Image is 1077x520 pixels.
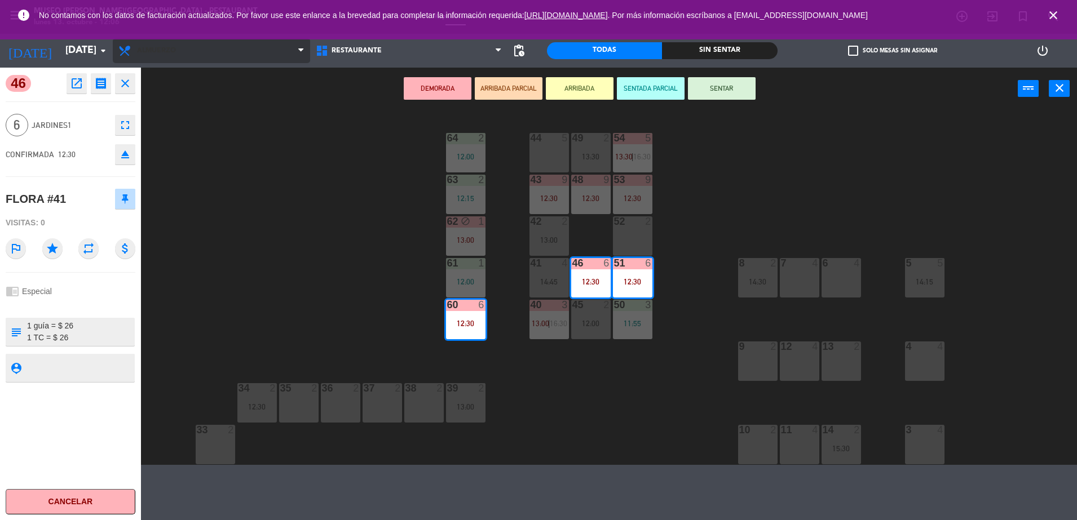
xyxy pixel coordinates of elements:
div: 2 [395,383,401,393]
span: 16:30 [633,152,651,161]
span: 16:30 [550,319,567,328]
div: Todas [547,42,662,59]
div: 2 [770,258,777,268]
div: 12:00 [446,278,485,286]
div: 36 [322,383,323,393]
div: 4 [906,341,907,352]
div: 11:55 [613,319,652,327]
span: 6 [6,114,28,136]
div: 9 [739,341,740,352]
div: 12:15 [446,194,485,202]
i: open_in_new [70,77,83,90]
div: 2 [854,425,860,435]
a: . Por más información escríbanos a [EMAIL_ADDRESS][DOMAIN_NAME] [608,11,868,20]
div: 2 [770,425,777,435]
button: DEMORADA [404,77,471,100]
div: 10 [739,425,740,435]
span: 12:30 [58,150,76,159]
div: 2 [353,383,360,393]
div: 2 [854,341,860,352]
i: attach_money [115,238,135,259]
div: 9 [562,175,568,185]
button: receipt [91,73,111,94]
a: [URL][DOMAIN_NAME] [524,11,608,20]
div: 13:00 [446,236,485,244]
i: close [118,77,132,90]
div: 13:00 [446,403,485,411]
div: 54 [614,133,615,143]
div: 13:00 [529,236,569,244]
div: 12:00 [446,153,485,161]
button: ARRIBADA PARCIAL [475,77,542,100]
div: 3 [906,425,907,435]
i: error [17,8,30,22]
div: 2 [478,133,485,143]
div: 3 [645,300,652,310]
button: ARRIBADA [546,77,613,100]
i: block [461,216,470,226]
i: close [1047,8,1060,22]
div: 4 [812,258,819,268]
div: 61 [447,258,448,268]
div: 38 [405,383,406,393]
div: 52 [614,216,615,226]
i: power_input [1022,81,1035,95]
div: 4 [562,258,568,268]
div: 2 [228,425,235,435]
div: 45 [572,300,573,310]
i: person_pin [10,362,22,374]
div: 2 [478,383,485,393]
i: power_settings_new [1036,44,1049,57]
div: 12:30 [613,278,652,286]
div: Sin sentar [662,42,777,59]
span: No contamos con los datos de facturación actualizados. Por favor use este enlance a la brevedad p... [39,11,868,20]
div: 12:30 [446,319,485,327]
div: 4 [812,341,819,352]
div: 2 [562,216,568,226]
span: | [632,152,634,161]
button: fullscreen [115,115,135,135]
div: 2 [436,383,443,393]
div: 12:30 [529,194,569,202]
div: 2 [270,383,276,393]
span: pending_actions [512,44,526,57]
div: 8 [739,258,740,268]
div: 9 [645,175,652,185]
div: 48 [572,175,573,185]
i: eject [118,148,132,161]
i: receipt [94,77,108,90]
span: 46 [6,75,31,92]
div: 4 [937,425,944,435]
div: 62 [447,216,448,226]
div: 63 [447,175,448,185]
span: check_box_outline_blank [848,46,858,56]
button: SENTAR [688,77,756,100]
button: open_in_new [67,73,87,94]
div: 13:30 [571,153,611,161]
i: subject [10,326,22,338]
i: fullscreen [118,118,132,132]
div: 5 [562,133,568,143]
div: 12:30 [571,278,611,286]
button: close [115,73,135,94]
div: 1 [478,216,485,226]
div: 50 [614,300,615,310]
i: star [42,238,63,259]
div: 2 [478,175,485,185]
span: Especial [22,287,52,296]
div: 12:30 [237,403,277,411]
i: close [1053,81,1066,95]
div: 14:30 [738,278,778,286]
div: 14:15 [905,278,944,286]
